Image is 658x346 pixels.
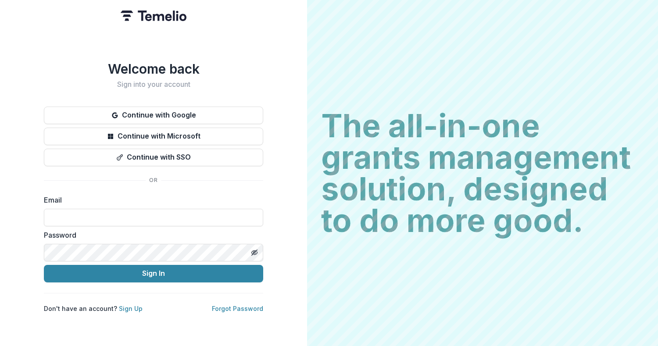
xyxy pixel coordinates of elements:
[44,128,263,145] button: Continue with Microsoft
[44,195,258,205] label: Email
[247,246,261,260] button: Toggle password visibility
[121,11,186,21] img: Temelio
[119,305,143,312] a: Sign Up
[44,265,263,282] button: Sign In
[212,305,263,312] a: Forgot Password
[44,61,263,77] h1: Welcome back
[44,149,263,166] button: Continue with SSO
[44,304,143,313] p: Don't have an account?
[44,80,263,89] h2: Sign into your account
[44,230,258,240] label: Password
[44,107,263,124] button: Continue with Google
